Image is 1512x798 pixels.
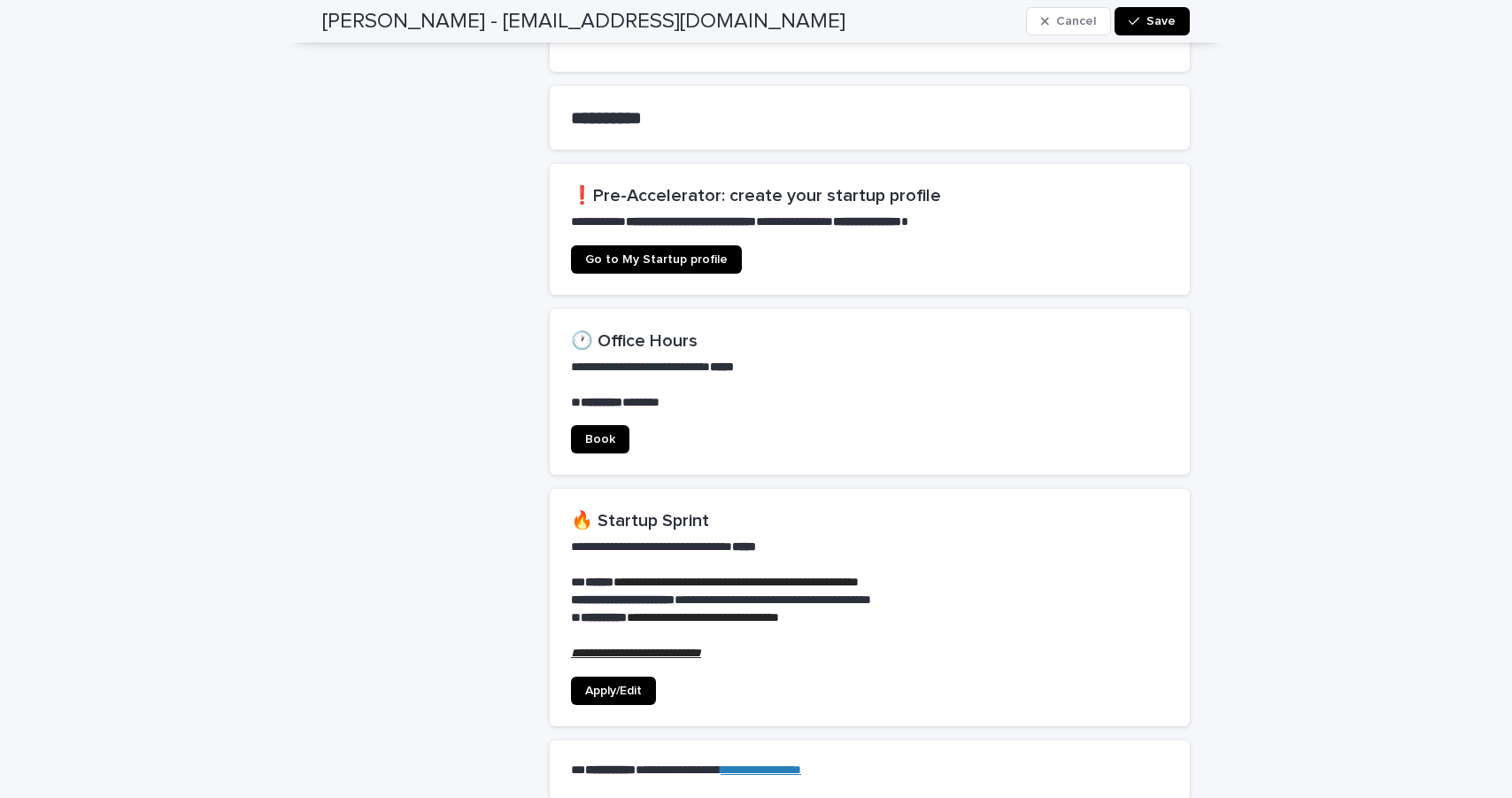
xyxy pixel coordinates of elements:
[1115,7,1190,35] button: Save
[1026,7,1111,35] button: Cancel
[585,433,615,445] span: Book
[585,685,642,697] span: Apply/Edit
[1146,15,1176,27] span: Save
[571,330,1169,352] h2: 🕐 Office Hours
[571,677,656,705] a: Apply/Edit
[1056,15,1096,27] span: Cancel
[571,185,1169,206] h2: ❗Pre-Accelerator: create your startup profile
[571,510,1169,531] h2: 🔥 Startup Sprint
[585,253,728,266] span: Go to My Startup profile
[571,245,742,274] a: Go to My Startup profile
[571,425,629,453] a: Book
[322,9,845,35] h2: [PERSON_NAME] - [EMAIL_ADDRESS][DOMAIN_NAME]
